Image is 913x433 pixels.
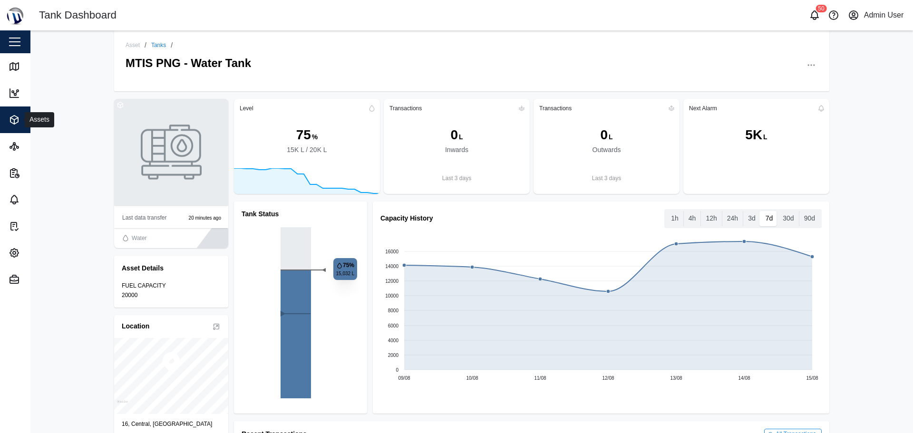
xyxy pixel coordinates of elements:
[114,338,228,414] canvas: Map
[592,145,621,155] div: Outwards
[122,213,166,222] div: Last data transfer
[763,132,767,143] div: L
[602,375,614,381] text: 12/08
[689,105,717,112] div: Next Alarm
[171,42,173,48] div: /
[122,263,221,274] div: Asset Details
[609,132,613,143] div: L
[189,214,221,222] div: 20 minutes ago
[132,234,147,243] div: Water
[242,209,359,220] div: Tank Status
[534,174,680,183] div: Last 3 days
[388,308,399,313] text: 8000
[25,115,52,125] div: Assets
[25,168,56,178] div: Reports
[384,174,530,183] div: Last 3 days
[799,211,820,226] label: 90d
[388,337,399,343] text: 4000
[287,145,327,155] div: 15K L / 20K L
[151,42,166,48] a: Tanks
[806,375,818,381] text: 15/08
[25,61,45,72] div: Map
[122,321,149,332] div: Location
[539,105,572,112] div: Transactions
[385,293,398,298] text: 10000
[385,278,398,283] text: 12000
[25,141,47,152] div: Sites
[25,88,65,98] div: Dashboard
[380,213,433,224] div: Capacity History
[534,375,546,381] text: 11/08
[25,194,53,205] div: Alarms
[846,9,905,22] button: Admin User
[385,263,398,269] text: 14000
[466,375,478,381] text: 10/08
[445,145,468,155] div: Inwards
[745,125,762,145] div: 5K
[122,281,221,290] div: FUEL CAPACITY
[321,266,327,273] text: ◄
[459,132,463,143] div: L
[816,5,826,12] div: 50
[5,5,26,26] img: Main Logo
[385,249,398,254] text: 16000
[743,211,760,226] label: 3d
[280,310,306,318] div: ►
[160,350,183,376] div: Map marker
[296,125,311,145] div: 75
[864,10,904,21] div: Admin User
[666,211,683,226] label: 1h
[396,367,398,372] text: 0
[600,125,608,145] div: 0
[722,211,743,226] label: 24h
[388,352,399,357] text: 2000
[778,211,798,226] label: 30d
[145,42,146,48] div: /
[141,122,202,183] img: TANK photo
[388,323,399,328] text: 6000
[761,211,778,226] label: 7d
[389,105,422,112] div: Transactions
[670,375,682,381] text: 13/08
[25,248,57,258] div: Settings
[398,375,410,381] text: 09/08
[122,291,221,300] div: 20000
[126,48,251,72] div: MTIS PNG - Water Tank
[126,42,140,48] div: Asset
[450,125,458,145] div: 0
[39,7,117,24] div: Tank Dashboard
[684,211,701,226] label: 4h
[738,375,750,381] text: 14/08
[312,132,318,143] div: %
[25,221,49,231] div: Tasks
[117,400,128,411] a: Mapbox logo
[701,211,721,226] label: 12h
[240,105,253,112] div: Level
[25,274,51,285] div: Admin
[122,420,221,429] div: 16, Central, [GEOGRAPHIC_DATA]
